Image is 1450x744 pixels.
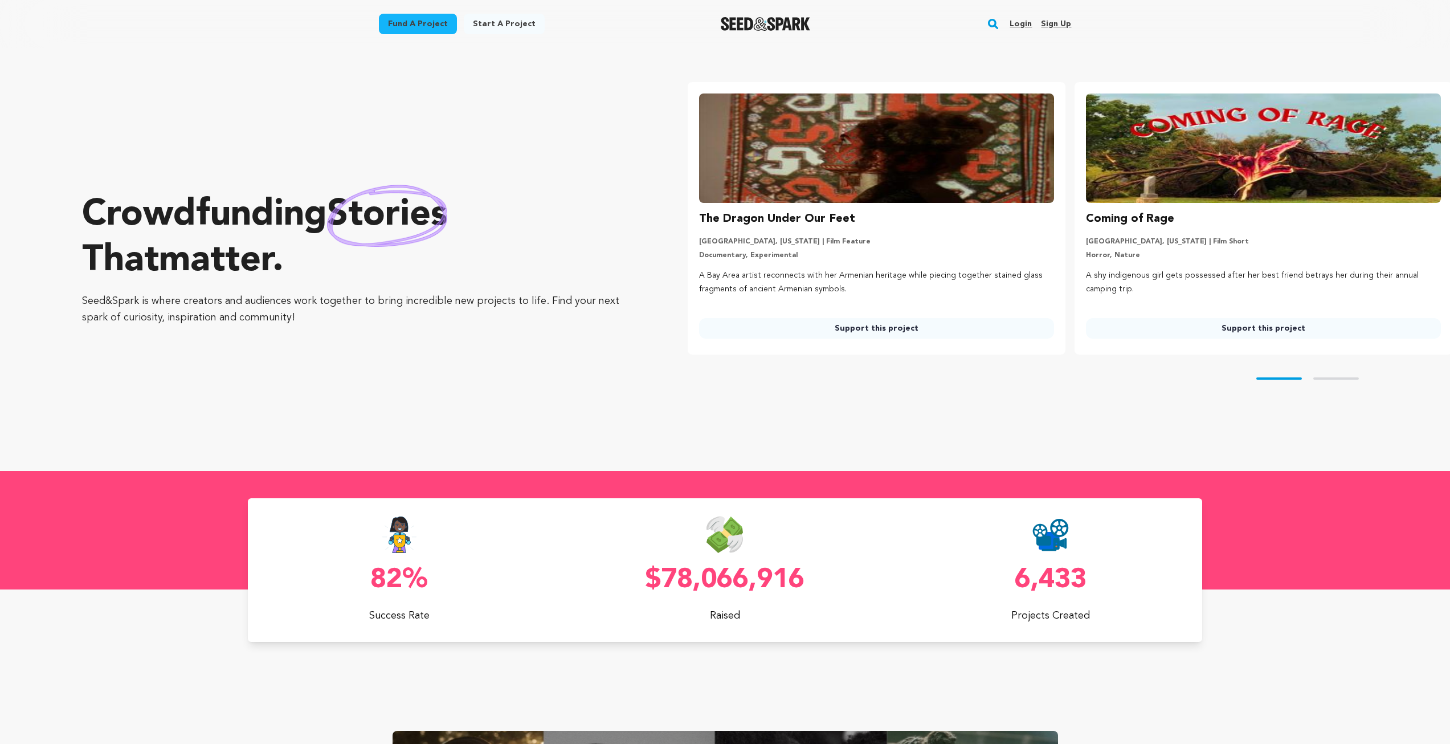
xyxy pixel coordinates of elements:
[1086,251,1441,260] p: Horror, Nature
[159,243,272,279] span: matter
[899,567,1202,594] p: 6,433
[379,14,457,34] a: Fund a project
[248,567,551,594] p: 82%
[699,251,1054,260] p: Documentary, Experimental
[699,93,1054,203] img: The Dragon Under Our Feet image
[1086,269,1441,296] p: A shy indigenous girl gets possessed after her best friend betrays her during their annual campin...
[1041,15,1071,33] a: Sign up
[1086,210,1174,228] h3: Coming of Rage
[1086,237,1441,246] p: [GEOGRAPHIC_DATA], [US_STATE] | Film Short
[327,185,447,247] img: hand sketched image
[699,269,1054,296] p: A Bay Area artist reconnects with her Armenian heritage while piecing together stained glass frag...
[699,210,855,228] h3: The Dragon Under Our Feet
[899,608,1202,624] p: Projects Created
[248,608,551,624] p: Success Rate
[464,14,545,34] a: Start a project
[382,517,417,553] img: Seed&Spark Success Rate Icon
[82,293,642,326] p: Seed&Spark is where creators and audiences work together to bring incredible new projects to life...
[82,193,642,284] p: Crowdfunding that .
[699,318,1054,339] a: Support this project
[1010,15,1032,33] a: Login
[1032,517,1069,553] img: Seed&Spark Projects Created Icon
[574,567,877,594] p: $78,066,916
[1086,318,1441,339] a: Support this project
[699,237,1054,246] p: [GEOGRAPHIC_DATA], [US_STATE] | Film Feature
[721,17,810,31] a: Seed&Spark Homepage
[706,517,743,553] img: Seed&Spark Money Raised Icon
[574,608,877,624] p: Raised
[1086,93,1441,203] img: Coming of Rage image
[721,17,810,31] img: Seed&Spark Logo Dark Mode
